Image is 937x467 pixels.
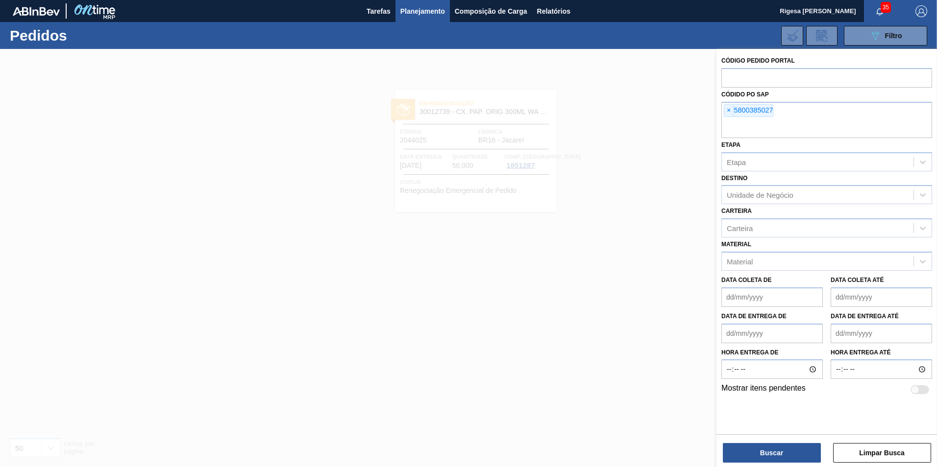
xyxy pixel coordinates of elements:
[721,287,823,307] input: dd/mm/yyyy
[721,91,769,98] label: Códido PO SAP
[831,287,932,307] input: dd/mm/yyyy
[721,277,771,283] label: Data coleta de
[724,104,773,117] div: 5800385027
[721,346,823,360] label: Hora entrega de
[781,26,803,46] div: Importar Negociações dos Pedidos
[727,257,753,265] div: Material
[885,32,902,40] span: Filtro
[721,141,740,148] label: Etapa
[13,7,60,16] img: TNhmsLtSVTkK8tSr43FrP2fwEKptu5GPRR3wAAAABJRU5ErkJggg==
[721,384,806,396] label: Mostrar itens pendentes
[721,241,751,248] label: Material
[727,224,753,233] div: Carteira
[727,158,746,166] div: Etapa
[881,2,891,13] span: 35
[721,313,787,320] label: Data de Entrega de
[721,324,823,343] input: dd/mm/yyyy
[724,105,734,117] span: ×
[455,5,527,17] span: Composição de Carga
[844,26,927,46] button: Filtro
[831,277,884,283] label: Data coleta até
[721,57,795,64] label: Código Pedido Portal
[537,5,570,17] span: Relatórios
[806,26,838,46] div: Solicitação de Revisão de Pedidos
[721,208,752,214] label: Carteira
[721,175,747,182] label: Destino
[400,5,445,17] span: Planejamento
[831,346,932,360] label: Hora entrega até
[915,5,927,17] img: Logout
[831,313,899,320] label: Data de Entrega até
[831,324,932,343] input: dd/mm/yyyy
[727,191,793,199] div: Unidade de Negócio
[367,5,391,17] span: Tarefas
[864,4,895,18] button: Notificações
[10,30,156,41] h1: Pedidos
